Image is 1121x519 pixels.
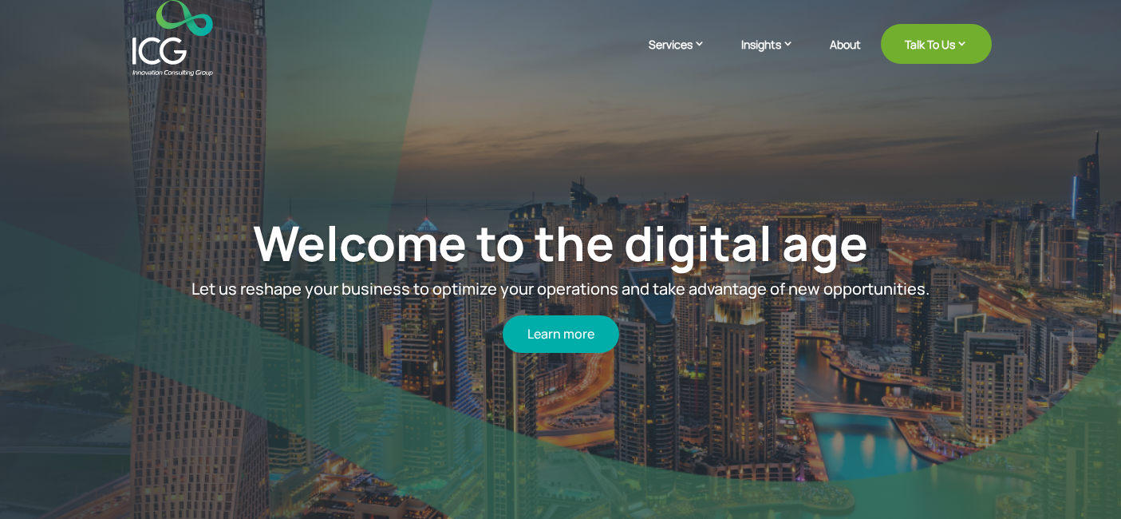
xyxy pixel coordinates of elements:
[649,36,721,76] a: Services
[830,38,861,76] a: About
[503,315,619,353] a: Learn more
[1041,442,1121,519] iframe: Chat Widget
[881,24,992,64] a: Talk To Us
[741,36,810,76] a: Insights
[253,211,868,276] a: Welcome to the digital age
[191,279,930,300] span: Let us reshape your business to optimize your operations and take advantage of new opportunities.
